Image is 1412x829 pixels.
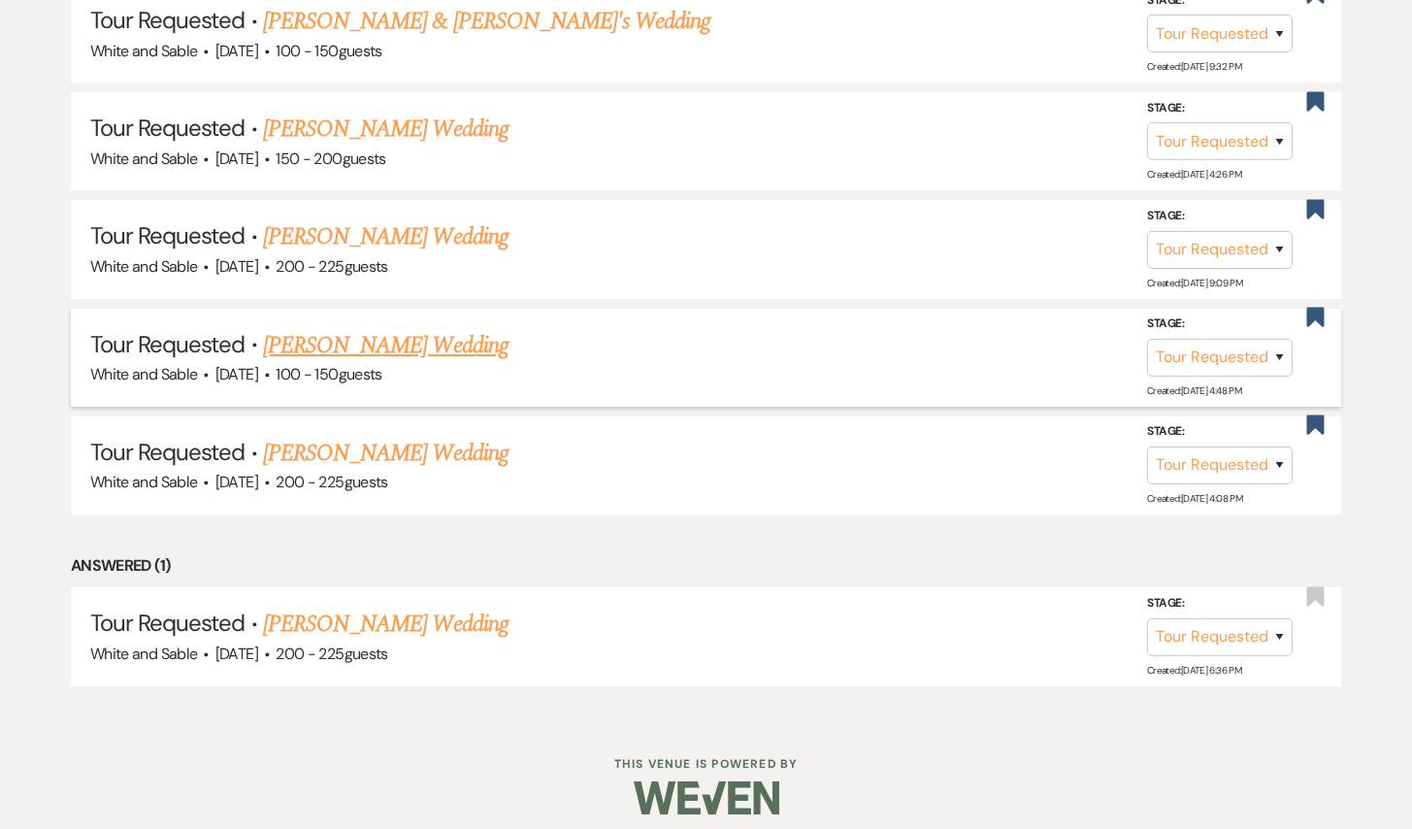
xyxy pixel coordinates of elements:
[263,436,509,471] a: [PERSON_NAME] Wedding
[215,364,258,384] span: [DATE]
[263,4,711,39] a: [PERSON_NAME] & [PERSON_NAME]'s Wedding
[90,220,246,250] span: Tour Requested
[215,149,258,169] span: [DATE]
[263,219,509,254] a: [PERSON_NAME] Wedding
[1147,60,1241,73] span: Created: [DATE] 9:32 PM
[1147,593,1293,614] label: Stage:
[263,112,509,147] a: [PERSON_NAME] Wedding
[90,644,197,664] span: White and Sable
[90,364,197,384] span: White and Sable
[90,5,246,35] span: Tour Requested
[215,644,258,664] span: [DATE]
[215,256,258,277] span: [DATE]
[1147,421,1293,443] label: Stage:
[90,329,246,359] span: Tour Requested
[215,472,258,492] span: [DATE]
[263,328,509,363] a: [PERSON_NAME] Wedding
[276,149,385,169] span: 150 - 200 guests
[90,437,246,467] span: Tour Requested
[1147,168,1241,181] span: Created: [DATE] 4:26 PM
[90,256,197,277] span: White and Sable
[276,256,387,277] span: 200 - 225 guests
[1147,492,1242,505] span: Created: [DATE] 4:08 PM
[1147,664,1241,677] span: Created: [DATE] 6:36 PM
[276,41,381,61] span: 100 - 150 guests
[1147,384,1241,397] span: Created: [DATE] 4:48 PM
[1147,314,1293,335] label: Stage:
[263,607,509,642] a: [PERSON_NAME] Wedding
[276,472,387,492] span: 200 - 225 guests
[276,364,381,384] span: 100 - 150 guests
[71,553,1341,579] li: Answered (1)
[90,149,197,169] span: White and Sable
[90,113,246,143] span: Tour Requested
[1147,276,1242,288] span: Created: [DATE] 9:09 PM
[1147,98,1293,119] label: Stage:
[276,644,387,664] span: 200 - 225 guests
[90,608,246,638] span: Tour Requested
[90,472,197,492] span: White and Sable
[90,41,197,61] span: White and Sable
[1147,206,1293,227] label: Stage:
[215,41,258,61] span: [DATE]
